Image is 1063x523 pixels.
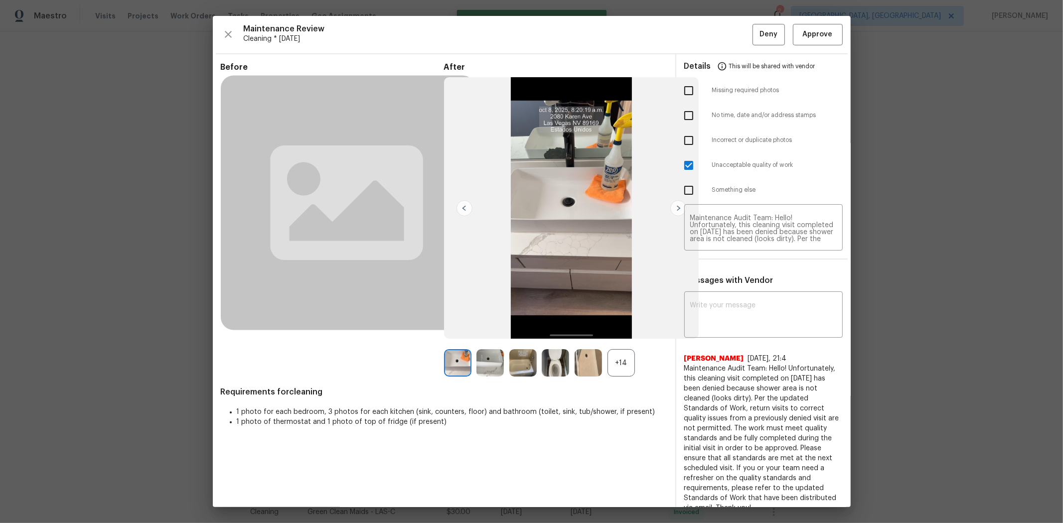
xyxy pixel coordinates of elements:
div: No time, date and/or address stamps [676,103,851,128]
span: Approve [803,28,833,41]
span: [PERSON_NAME] [684,354,744,364]
span: After [444,62,667,72]
button: Approve [793,24,843,45]
span: Missing required photos [712,86,843,95]
textarea: Maintenance Audit Team: Hello! Unfortunately, this cleaning visit completed on [DATE] has been de... [690,215,837,243]
li: 1 photo for each bedroom, 3 photos for each kitchen (sink, counters, floor) and bathroom (toilet,... [237,407,667,417]
span: Requirements for cleaning [221,387,667,397]
div: Unacceptable quality of work [676,153,851,178]
span: Before [221,62,444,72]
span: Maintenance Audit Team: Hello! Unfortunately, this cleaning visit completed on [DATE] has been de... [684,364,843,513]
span: No time, date and/or address stamps [712,111,843,120]
img: left-chevron-button-url [456,200,472,216]
span: This will be shared with vendor [729,54,815,78]
div: Incorrect or duplicate photos [676,128,851,153]
span: [DATE], 21:4 [748,355,787,362]
button: Deny [753,24,785,45]
span: Incorrect or duplicate photos [712,136,843,144]
span: Something else [712,186,843,194]
div: Missing required photos [676,78,851,103]
div: Something else [676,178,851,203]
span: Cleaning * [DATE] [244,34,753,44]
span: Maintenance Review [244,24,753,34]
span: Unacceptable quality of work [712,161,843,169]
img: right-chevron-button-url [670,200,686,216]
span: Deny [759,28,777,41]
div: +14 [607,349,635,377]
span: Messages with Vendor [684,276,773,284]
li: 1 photo of thermostat and 1 photo of top of fridge (if present) [237,417,667,427]
span: Details [684,54,711,78]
